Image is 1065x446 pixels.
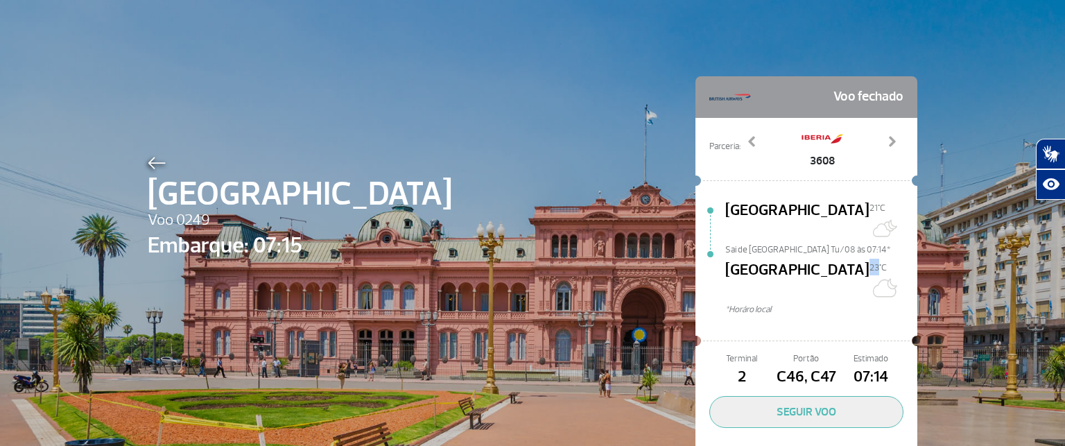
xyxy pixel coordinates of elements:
span: Embarque: 07:15 [148,229,452,262]
span: Terminal [709,352,774,366]
span: Voo fechado [833,83,903,111]
span: Voo 0249 [148,209,452,232]
span: Sai de [GEOGRAPHIC_DATA] Tu/08 às 07:14* [725,243,917,253]
span: C46, C47 [774,366,838,389]
button: Abrir recursos assistivos. [1036,169,1065,200]
span: 07:14 [839,366,903,389]
span: [GEOGRAPHIC_DATA] [725,199,869,243]
span: 3608 [802,153,843,169]
span: Portão [774,352,838,366]
span: Estimado [839,352,903,366]
img: Céu limpo [869,274,897,302]
span: Parceria: [709,140,741,153]
span: [GEOGRAPHIC_DATA] [725,259,869,303]
div: Plugin de acessibilidade da Hand Talk. [1036,139,1065,200]
span: 21°C [869,203,885,214]
span: 23°C [869,262,887,273]
span: [GEOGRAPHIC_DATA] [148,169,452,219]
span: 2 [709,366,774,389]
span: *Horáro local [725,303,917,316]
button: SEGUIR VOO [709,396,903,428]
button: Abrir tradutor de língua de sinais. [1036,139,1065,169]
img: Muitas nuvens [869,214,897,242]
